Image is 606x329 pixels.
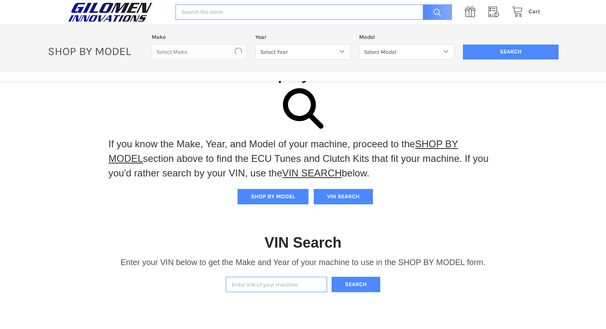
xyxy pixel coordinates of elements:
[176,4,452,20] input: Search the store
[332,277,380,293] button: Search
[264,233,341,252] h1: VIN Search
[226,277,327,293] input: Enter VIN of your machine
[463,45,558,60] input: Search
[43,44,147,58] p: SHOP BY MODEL
[507,7,540,17] a: Cart
[419,4,452,20] input: Search
[255,33,351,41] label: Year
[282,168,342,178] a: VIN SEARCH
[109,138,458,164] a: SHOP BY MODEL
[152,33,247,41] label: Make
[359,33,454,41] label: Model
[66,2,167,22] a: GILOMEN INNOVATIONS
[109,137,498,180] p: If you know the Make, Year, and Model of your machine, proceed to the section above to find the E...
[529,8,540,15] span: Cart
[120,256,485,268] p: Enter your VIN below to get the Make and Year of your machine to use in the SHOP BY MODEL form.
[238,189,308,204] button: SHOP BY MODEL
[66,2,155,22] img: GILOMEN INNOVATIONS
[314,189,373,204] button: VIN SEARCH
